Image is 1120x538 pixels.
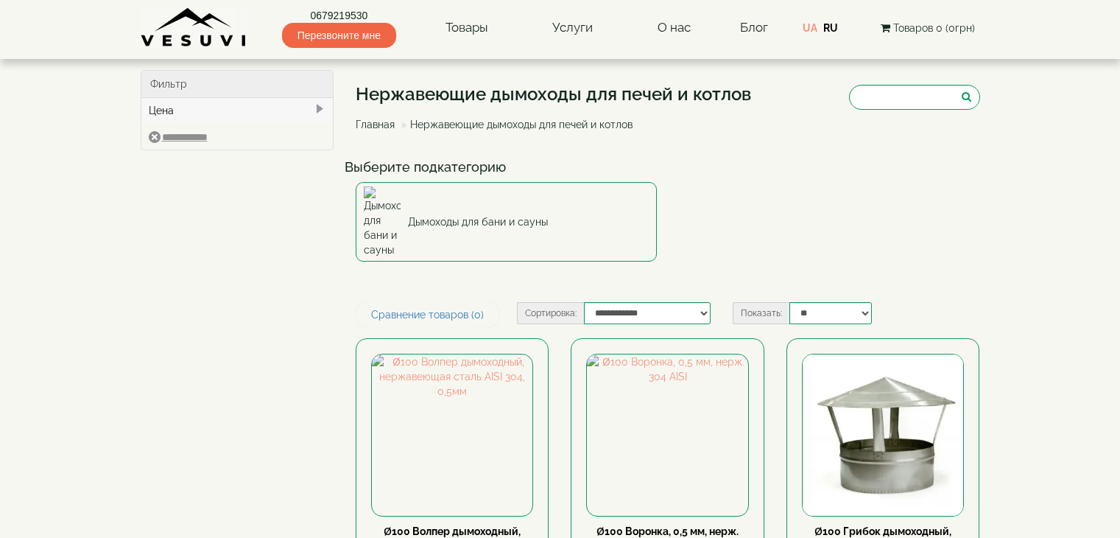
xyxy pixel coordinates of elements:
[517,302,584,324] label: Сортировка:
[803,354,963,515] img: Ø100 Грибок дымоходный, нержавеющая сталь AISI 304, 0,5мм
[141,98,334,123] div: Цена
[364,186,401,257] img: Дымоходы для бани и сауны
[643,11,705,45] a: О нас
[893,22,975,34] span: Товаров 0 (0грн)
[356,119,395,130] a: Главная
[141,71,334,98] div: Фильтр
[141,7,247,48] img: Завод VESUVI
[356,182,657,262] a: Дымоходы для бани и сауны Дымоходы для бани и сауны
[803,22,817,34] a: UA
[356,85,751,104] h1: Нержавеющие дымоходы для печей и котлов
[282,8,396,23] a: 0679219530
[876,20,979,36] button: Товаров 0 (0грн)
[431,11,503,45] a: Товары
[398,117,633,132] li: Нержавеющие дымоходы для печей и котлов
[538,11,607,45] a: Услуги
[282,23,396,48] span: Перезвоните мне
[587,354,747,515] img: Ø100 Воронка, 0,5 мм, нерж. 304 AISI
[356,302,499,327] a: Сравнение товаров (0)
[345,160,991,175] h4: Выберите подкатегорию
[372,354,532,515] img: Ø100 Волпер дымоходный, нержавеющая сталь AISI 304, 0,5мм
[823,22,838,34] a: RU
[740,20,768,35] a: Блог
[733,302,789,324] label: Показать:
